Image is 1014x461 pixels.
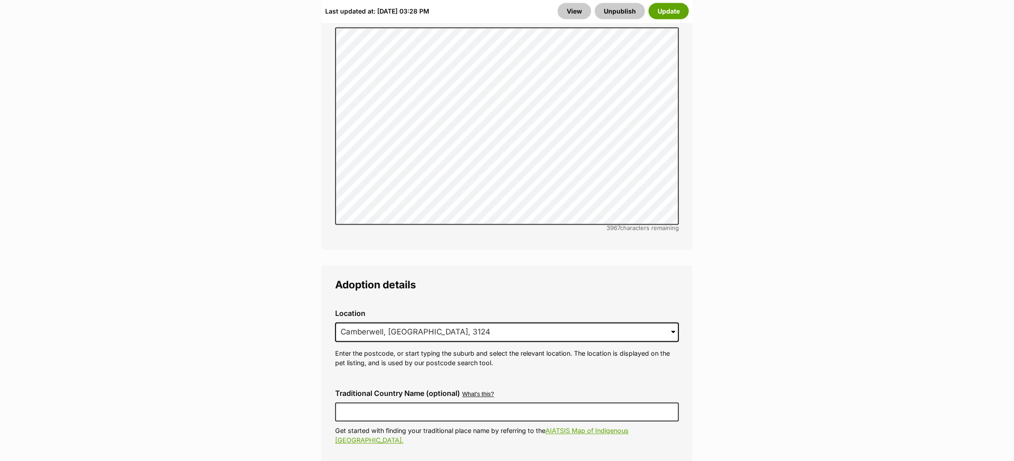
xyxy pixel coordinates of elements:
[335,279,679,291] legend: Adoption details
[335,349,679,368] p: Enter the postcode, or start typing the suburb and select the relevant location. The location is ...
[325,3,429,19] div: Last updated at: [DATE] 03:28 PM
[335,390,460,398] label: Traditional Country Name (optional)
[335,426,679,446] p: Get started with finding your traditional place name by referring to the
[462,391,494,398] button: What's this?
[607,225,620,232] span: 3967
[335,323,679,343] input: Enter suburb or postcode
[335,310,679,318] label: Location
[335,225,679,232] div: characters remaining
[595,3,645,19] button: Unpublish
[649,3,689,19] button: Update
[558,3,591,19] a: View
